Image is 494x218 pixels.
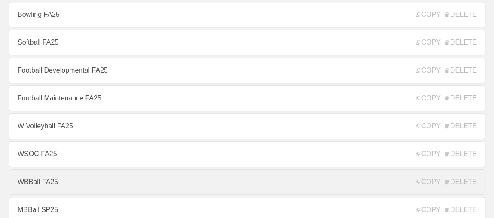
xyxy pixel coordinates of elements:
a: Football Developmental FA25 [9,58,485,83]
a: Football Maintenance FA25 [9,85,485,111]
span: DELETE [445,94,477,102]
span: COPY [416,39,440,46]
span: DELETE [445,11,477,18]
a: W Volleyball FA25 [9,113,485,139]
a: Bowling FA25 [9,2,485,27]
iframe: Chat Widget [339,118,494,218]
span: COPY [416,11,440,18]
a: WBBall FA25 [9,169,485,195]
span: DELETE [445,67,477,74]
a: WSOC FA25 [9,141,485,167]
span: COPY [416,67,440,74]
a: Softball FA25 [9,30,485,55]
span: COPY [416,94,440,102]
span: DELETE [445,39,477,46]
